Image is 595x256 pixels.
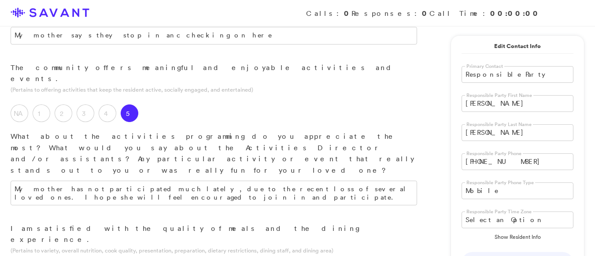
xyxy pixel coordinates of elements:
strong: 0 [344,8,351,18]
p: I am satisfied with the quality of meals and the dining experience. [11,223,417,245]
strong: 00:00:00 [490,8,540,18]
label: Responsible Party First Name [465,92,533,99]
label: 4 [99,104,116,122]
label: Responsible Party Phone [465,150,523,157]
p: The community offers meaningful and enjoyable activities and events. [11,62,417,85]
p: (Pertains to variety, overall nutrition, cook quality, presentation, preparation, dietary restric... [11,246,417,255]
span: Select an Option [466,212,558,228]
label: Responsible Party Phone Type [465,179,535,186]
label: NA [11,104,28,122]
strong: 0 [422,8,429,18]
label: 5 [121,104,138,122]
label: 3 [77,104,94,122]
label: Primary Contact [465,63,504,70]
span: Mobile [466,183,558,199]
label: 2 [55,104,72,122]
p: What about the activities programming do you appreciate the most? What would you say about the Ac... [11,131,417,176]
a: Show Resident Info [495,233,541,241]
span: Responsible Party [466,67,558,82]
a: Edit Contact Info [462,39,573,54]
label: Responsible Party Time Zone [465,208,533,215]
label: 1 [33,104,50,122]
label: Responsible Party Last Name [465,121,533,128]
p: (Pertains to offering activities that keep the resident active, socially engaged, and entertained) [11,85,417,94]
